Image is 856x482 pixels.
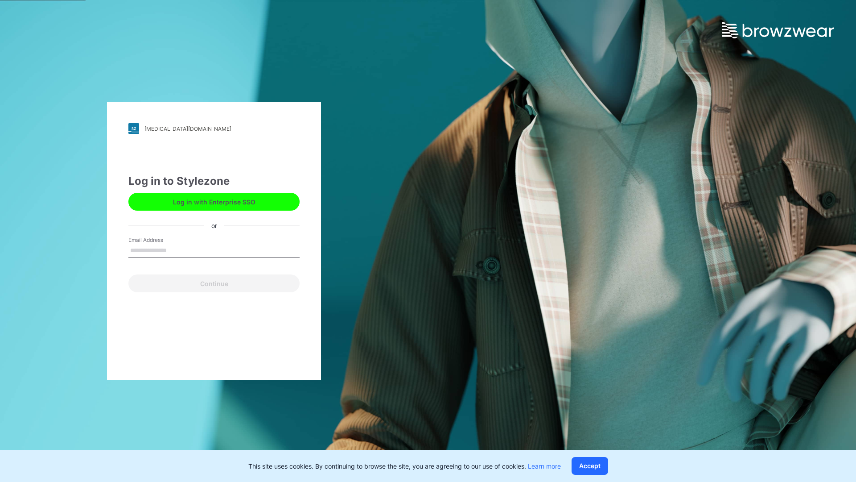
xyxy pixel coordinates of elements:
[144,125,231,132] div: [MEDICAL_DATA][DOMAIN_NAME]
[128,236,191,244] label: Email Address
[128,173,300,189] div: Log in to Stylezone
[722,22,834,38] img: browzwear-logo.e42bd6dac1945053ebaf764b6aa21510.svg
[528,462,561,470] a: Learn more
[204,220,224,230] div: or
[128,123,139,134] img: stylezone-logo.562084cfcfab977791bfbf7441f1a819.svg
[248,461,561,471] p: This site uses cookies. By continuing to browse the site, you are agreeing to our use of cookies.
[128,123,300,134] a: [MEDICAL_DATA][DOMAIN_NAME]
[128,193,300,211] button: Log in with Enterprise SSO
[572,457,608,475] button: Accept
